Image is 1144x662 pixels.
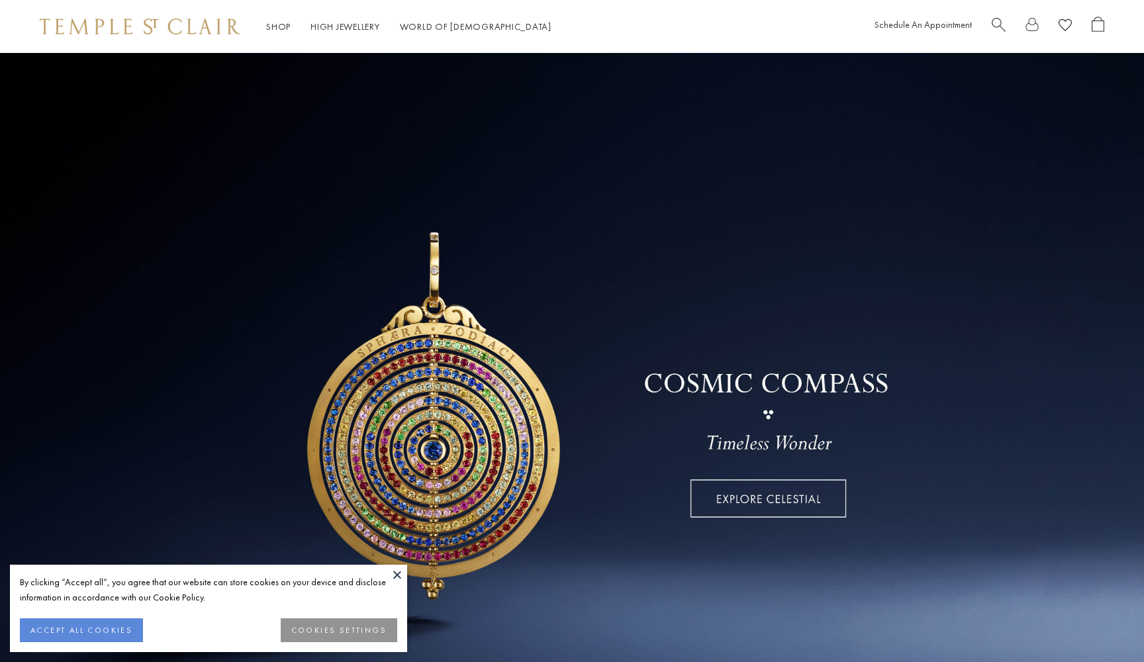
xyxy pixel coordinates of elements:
a: Search [992,17,1006,37]
div: By clicking “Accept all”, you agree that our website can store cookies on your device and disclos... [20,575,397,605]
a: Schedule An Appointment [875,19,972,30]
button: ACCEPT ALL COOKIES [20,618,143,642]
a: ShopShop [266,21,291,32]
a: View Wishlist [1059,17,1072,37]
img: Temple St. Clair [40,19,240,34]
button: COOKIES SETTINGS [281,618,397,642]
a: Open Shopping Bag [1092,17,1104,37]
nav: Main navigation [266,19,551,35]
a: High JewelleryHigh Jewellery [310,21,380,32]
a: World of [DEMOGRAPHIC_DATA]World of [DEMOGRAPHIC_DATA] [400,21,551,32]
